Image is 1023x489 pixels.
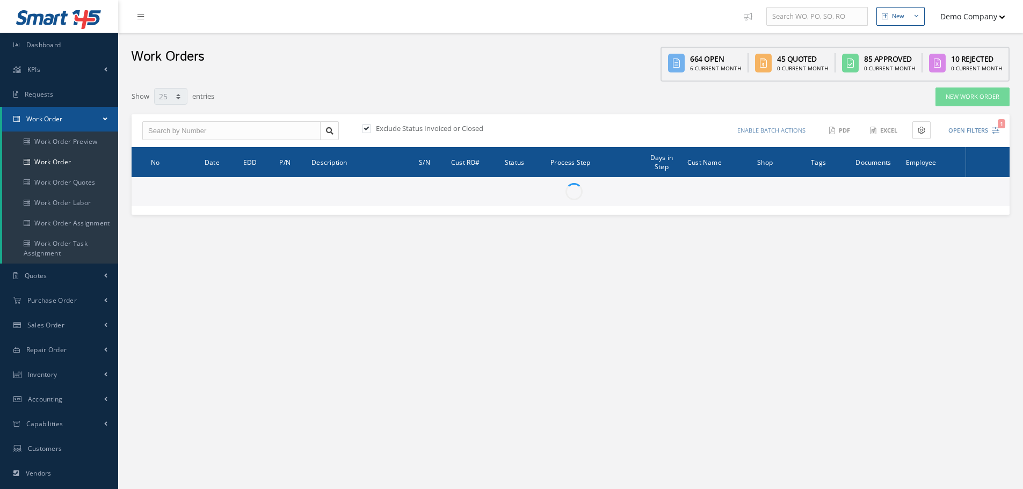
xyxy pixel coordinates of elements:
div: 6 Current Month [690,64,741,72]
label: entries [192,87,214,102]
div: 664 Open [690,53,741,64]
span: Accounting [28,395,63,404]
a: Work Order Assignment [2,213,118,233]
a: Work Order Labor [2,193,118,213]
span: EDD [243,157,257,167]
button: Enable batch actions [727,121,816,140]
div: 0 Current Month [951,64,1002,72]
span: KPIs [27,65,40,74]
span: Inventory [28,370,57,379]
a: Work Order Preview [2,132,118,152]
span: Dashboard [26,40,61,49]
span: No [151,157,159,167]
span: Tags [811,157,826,167]
div: 45 Quoted [777,53,828,64]
div: Exclude Status Invoiced or Closed [360,123,570,136]
button: Demo Company [930,6,1005,27]
a: New Work Order [935,87,1010,106]
span: Process Step [550,157,590,167]
button: New [876,7,925,26]
a: Work Order [2,152,118,172]
div: 0 Current Month [777,64,828,72]
input: Search by Number [142,121,321,141]
span: Requests [25,90,53,99]
div: 85 Approved [864,53,915,64]
span: Shop [757,157,773,167]
span: Work Order [26,114,63,123]
span: P/N [279,157,291,167]
span: Status [505,157,524,167]
label: Show [132,87,149,102]
span: S/N [419,157,430,167]
span: Days in Step [650,152,673,171]
div: New [892,12,904,21]
a: Work Order Quotes [2,172,118,193]
input: Search WO, PO, SO, RO [766,7,868,26]
span: Purchase Order [27,296,77,305]
span: Cust RO# [451,157,480,167]
span: Documents [855,157,891,167]
span: Capabilities [26,419,63,428]
span: Vendors [26,469,52,478]
button: Excel [865,121,904,140]
div: 0 Current Month [864,64,915,72]
span: 1 [998,119,1005,128]
span: Quotes [25,271,47,280]
a: Work Order Task Assignment [2,233,118,264]
label: Exclude Status Invoiced or Closed [373,123,483,133]
span: Sales Order [27,320,64,330]
div: 10 Rejected [951,53,1002,64]
span: Date [205,157,220,167]
button: Open Filters1 [939,122,999,140]
span: Customers [28,444,62,453]
h2: Work Orders [131,49,205,65]
span: Description [311,157,347,167]
span: Cust Name [687,157,722,167]
span: Employee [906,157,937,167]
span: Repair Order [26,345,67,354]
button: PDF [824,121,857,140]
a: Work Order [2,107,118,132]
